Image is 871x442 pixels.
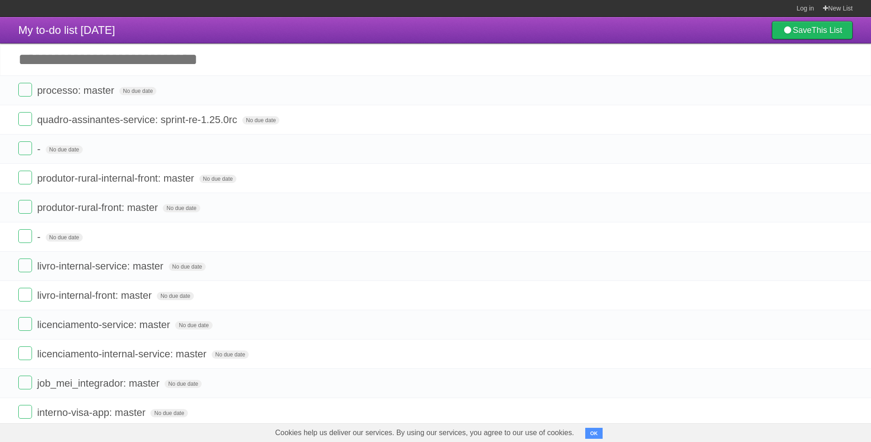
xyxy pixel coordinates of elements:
span: No due date [46,233,83,242]
label: Done [18,405,32,419]
span: No due date [175,321,212,329]
span: No due date [157,292,194,300]
span: job_mei_integrador: master [37,377,162,389]
label: Done [18,317,32,331]
label: Done [18,171,32,184]
button: OK [585,428,603,439]
span: produtor-rural-internal-front: master [37,172,197,184]
span: licenciamento-internal-service: master [37,348,208,360]
span: processo: master [37,85,117,96]
span: My to-do list [DATE] [18,24,115,36]
span: - [37,231,43,243]
span: No due date [119,87,156,95]
label: Done [18,141,32,155]
span: Cookies help us deliver our services. By using our services, you agree to our use of cookies. [266,424,583,442]
span: No due date [46,146,83,154]
span: livro-internal-front: master [37,290,154,301]
span: licenciamento-service: master [37,319,172,330]
span: No due date [242,116,279,124]
span: interno-visa-app: master [37,407,148,418]
span: quadro-assinantes-service: sprint-re-1.25.0rc [37,114,240,125]
span: No due date [150,409,187,417]
span: livro-internal-service: master [37,260,166,272]
label: Done [18,259,32,272]
span: produtor-rural-front: master [37,202,160,213]
a: SaveThis List [772,21,853,39]
label: Done [18,288,32,302]
label: Done [18,112,32,126]
label: Done [18,83,32,97]
span: No due date [163,204,200,212]
label: Done [18,200,32,214]
span: - [37,143,43,155]
label: Done [18,346,32,360]
span: No due date [199,175,236,183]
label: Done [18,376,32,389]
b: This List [812,26,842,35]
span: No due date [212,350,249,359]
span: No due date [169,263,206,271]
span: No due date [165,380,202,388]
label: Done [18,229,32,243]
